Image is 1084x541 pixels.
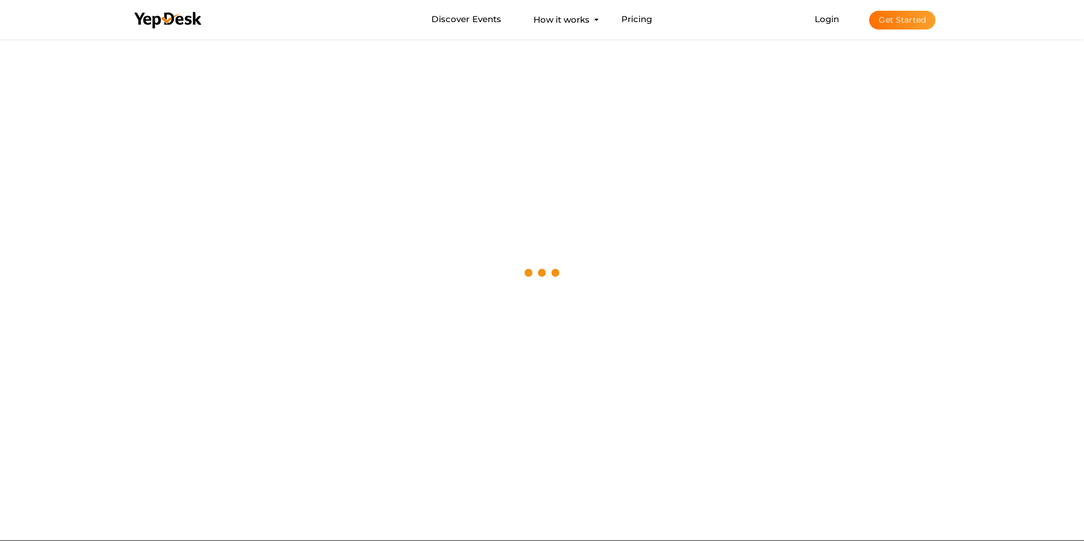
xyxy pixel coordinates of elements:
a: Pricing [621,9,653,30]
button: How it works [530,9,593,30]
img: loading.svg [522,253,562,293]
a: Discover Events [431,9,501,30]
button: Get Started [869,11,935,29]
a: Login [815,14,840,24]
